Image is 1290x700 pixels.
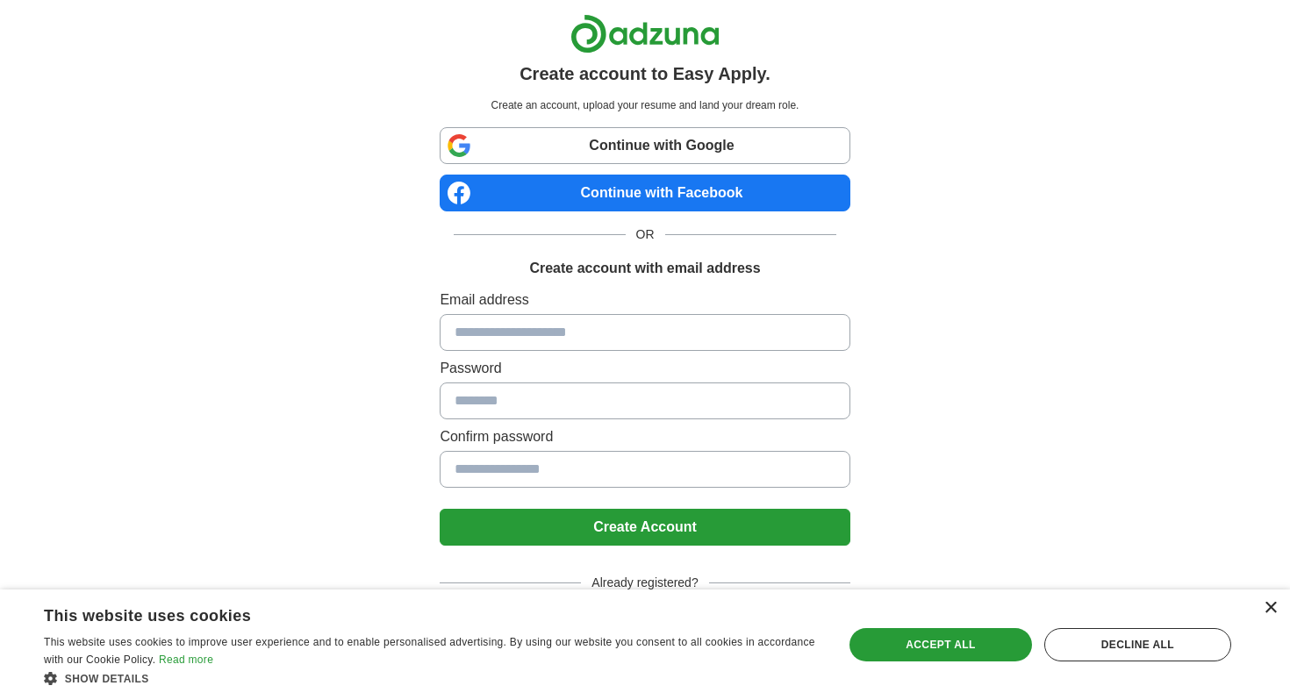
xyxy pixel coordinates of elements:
[44,600,776,626] div: This website uses cookies
[44,636,815,666] span: This website uses cookies to improve user experience and to enable personalised advertising. By u...
[440,509,849,546] button: Create Account
[849,628,1032,661] div: Accept all
[1264,602,1277,615] div: Close
[520,61,770,87] h1: Create account to Easy Apply.
[529,258,760,279] h1: Create account with email address
[65,673,149,685] span: Show details
[581,574,708,592] span: Already registered?
[440,127,849,164] a: Continue with Google
[440,289,849,311] label: Email address
[1044,628,1231,661] div: Decline all
[440,358,849,379] label: Password
[159,654,213,666] a: Read more, opens a new window
[626,225,665,244] span: OR
[440,426,849,447] label: Confirm password
[44,669,820,687] div: Show details
[443,97,846,113] p: Create an account, upload your resume and land your dream role.
[570,14,720,54] img: Adzuna logo
[440,175,849,211] a: Continue with Facebook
